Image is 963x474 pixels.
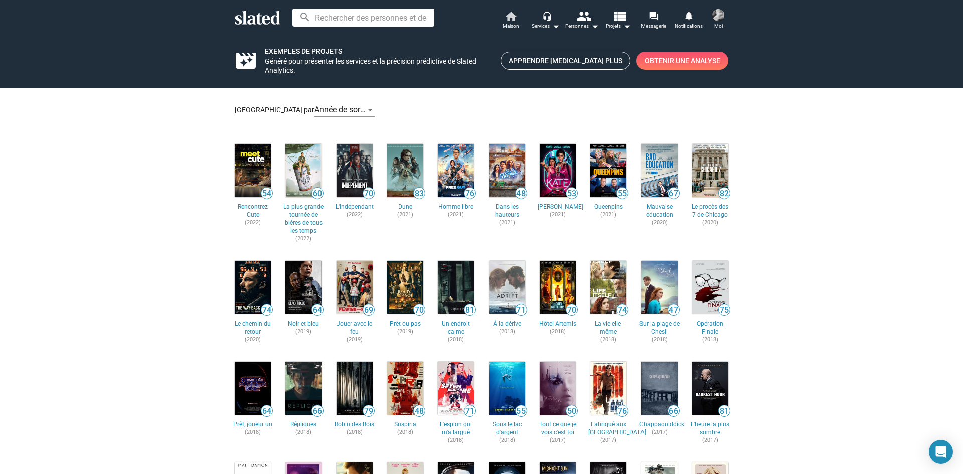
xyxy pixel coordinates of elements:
font: (2018) [550,328,566,335]
a: Opération Finale [690,259,730,317]
a: L'espion qui m'a largué [436,360,476,417]
a: Le procès des 7 de Chicago [690,142,730,200]
font: Maison [503,23,519,29]
a: [PERSON_NAME](2021) [538,203,578,219]
font: (2019) [347,336,363,343]
img: Tout ce que je vois c'est toi [540,362,576,415]
a: La plus grande tournée de bières de tous les temps(2022) [283,203,324,242]
a: Notifications [671,10,706,32]
img: Sur la plage de Chesil [641,261,678,314]
font: (2018) [397,429,413,435]
img: Prêt ou pas [387,261,423,314]
font: Jouer avec le feu [337,320,372,335]
a: Suspiria(2018) [385,421,425,436]
font: 50 [567,406,576,416]
a: Apprendre [MEDICAL_DATA] plus [501,52,630,70]
font: Prêt ou pas [390,320,421,327]
img: Jouer avec le feu [337,261,373,314]
mat-icon: arrow_drop_down [550,20,562,32]
font: Messagerie [641,23,666,29]
font: 81 [465,305,474,315]
font: 83 [415,189,424,198]
font: 71 [516,305,525,315]
a: Hôtel Artemis(2018) [538,320,578,336]
font: (2017) [702,437,718,443]
font: Un endroit calme [442,320,470,335]
font: Obtenir une analyse [645,57,720,65]
font: Fabriqué aux [GEOGRAPHIC_DATA] [588,421,646,436]
font: (2021) [397,211,413,218]
img: Le chemin du retour [235,261,271,314]
font: 53 [567,189,576,198]
a: Sous le lac d'argent [487,360,527,417]
font: Sous le lac d'argent [493,421,522,436]
font: (2021) [600,211,616,218]
font: 74 [618,305,627,315]
img: Kate [540,144,576,198]
font: [GEOGRAPHIC_DATA] par [235,106,314,114]
font: (2018) [295,429,311,435]
img: Queenpins [590,144,626,198]
font: Le chemin du retour [235,320,271,335]
font: 64 [313,305,322,315]
font: [PERSON_NAME] [538,203,583,210]
font: Robin des Bois [335,421,374,428]
font: (2020) [245,336,261,343]
a: Mauvaise éducation [639,142,680,200]
a: Chappaquiddick(2017) [639,421,680,436]
a: Prêt ou pas(2019) [385,320,425,336]
font: (2017) [600,437,616,443]
img: Suspiria [387,362,423,415]
font: Tout ce que je vois c'est toi [539,421,576,436]
font: 79 [364,406,373,416]
img: L'heure la plus sombre [692,362,728,415]
button: Services [528,10,563,32]
mat-icon: notifications [684,11,693,20]
a: Queenpins(2021) [588,203,628,219]
img: Mauvaise éducation [641,144,678,198]
font: 70 [364,189,373,198]
a: Jouer avec le feu(2019) [335,320,375,344]
font: (2019) [397,328,413,335]
font: La vie elle-même [595,320,622,335]
font: 54 [262,189,271,198]
a: Suspiria [385,360,425,417]
a: Dune [385,142,425,200]
img: Un endroit calme [438,261,474,314]
a: Un endroit calme(2018) [436,320,476,344]
a: À la dérive [487,259,527,317]
font: 66 [313,406,322,416]
font: L'espion qui m'a largué [440,421,472,436]
font: (2020) [652,219,668,226]
a: Chappaquiddick [639,360,680,417]
mat-icon: arrow_drop_down [621,20,633,32]
mat-icon: home [505,10,517,22]
a: Dune(2021) [385,203,425,219]
a: Prêt, joueur un [233,360,273,417]
font: Rencontrez Cute [238,203,268,218]
font: (2018) [448,336,464,343]
a: Hôtel Artemis [538,259,578,317]
font: (2018) [245,429,261,435]
mat-icon: view_list [612,9,627,23]
img: Chappaquiddick [641,362,678,415]
font: Hôtel Artemis [539,320,576,327]
font: Personnes [565,23,589,29]
a: Homme libre(2021) [436,203,476,219]
img: Rencontrez Cute [235,144,271,198]
font: 70 [415,305,424,315]
a: Jouer avec le feu [335,259,375,317]
font: (2018) [499,328,515,335]
font: Notifications [675,23,703,29]
img: La plus grande tournée de bières de tous les temps [285,144,322,198]
img: Robin des Bois [337,362,373,415]
a: L'espion qui m'a largué(2018) [436,421,476,444]
font: (2022) [245,219,261,226]
font: Année de sortie [314,105,369,114]
img: Prêt, joueur un [235,362,271,415]
font: 66 [669,406,678,416]
a: Répliques(2018) [283,421,324,436]
font: 64 [262,406,271,416]
font: 60 [313,189,322,198]
font: 47 [669,305,678,315]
